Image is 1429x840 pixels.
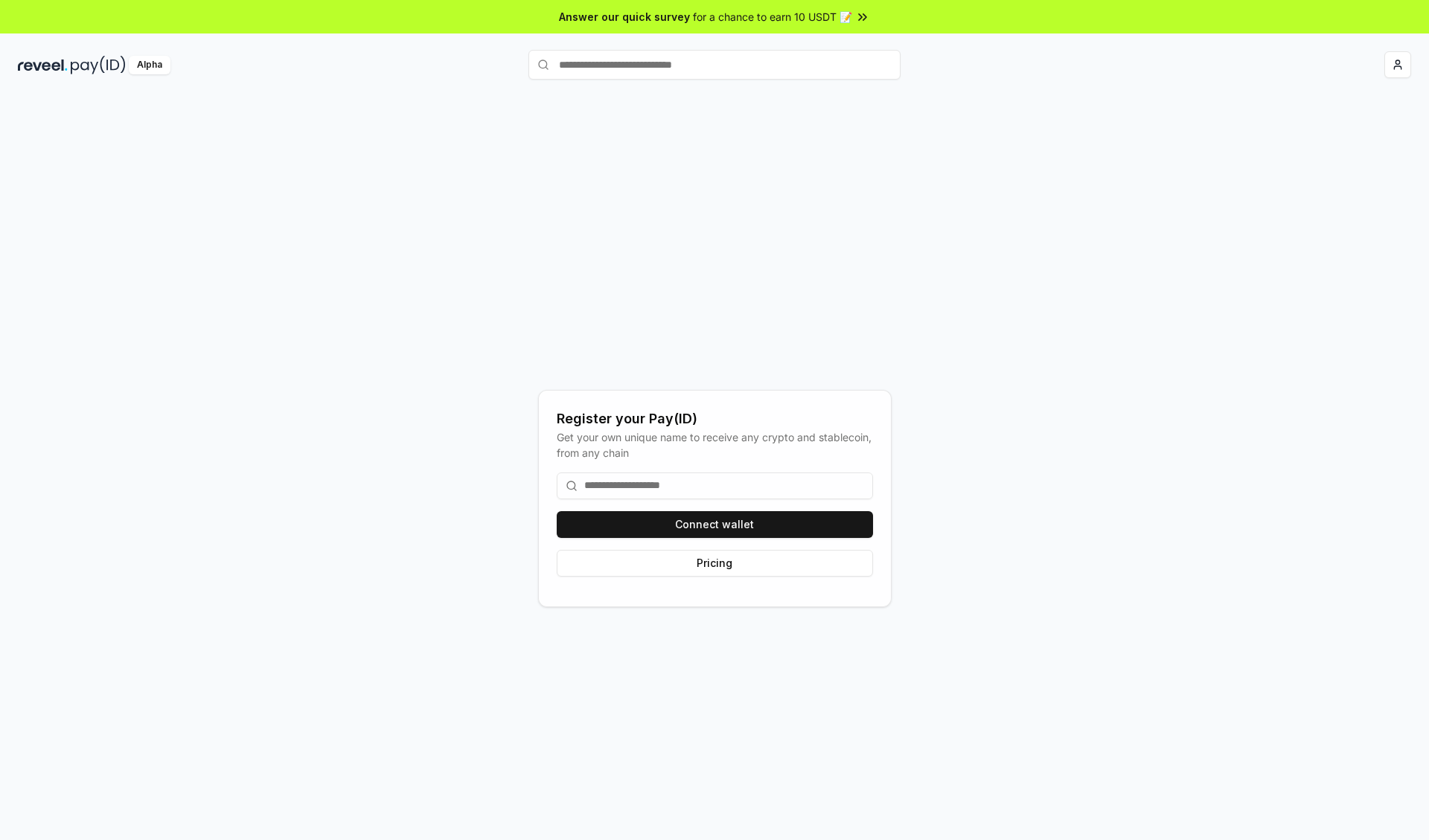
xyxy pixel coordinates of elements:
div: Get your own unique name to receive any crypto and stablecoin, from any chain [557,429,873,461]
button: Connect wallet [557,511,873,538]
div: Alpha [129,56,170,74]
span: Answer our quick survey [559,9,690,25]
button: Pricing [557,550,873,577]
img: pay_id [71,56,126,74]
span: for a chance to earn 10 USDT 📝 [693,9,852,25]
img: reveel_dark [18,56,68,74]
div: Register your Pay(ID) [557,408,873,429]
